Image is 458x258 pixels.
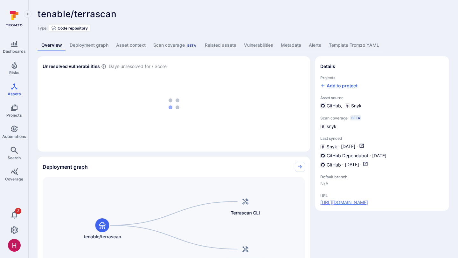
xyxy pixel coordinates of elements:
a: Deployment graph [66,39,112,51]
a: Open in Snyk dashboard [359,143,364,150]
a: Asset context [112,39,149,51]
span: Days unresolved for / Score [109,63,167,70]
span: tenable/terrascan [38,9,116,19]
a: Related assets [201,39,240,51]
button: Add to project [320,83,357,89]
span: Terrascan CLI [231,210,260,216]
a: Open in GitHub dashboard [363,161,368,168]
p: · [357,143,358,150]
div: Collapse [38,157,310,177]
span: Code repository [58,26,88,31]
span: [DATE] [341,143,355,150]
span: Snyk [327,144,337,150]
span: Automations [2,134,26,139]
a: Overview [38,39,66,51]
div: GitHub [320,103,341,109]
span: Default branch [320,174,371,179]
div: Snyk [345,103,362,109]
span: 2 [15,208,21,214]
span: Number of vulnerabilities in status ‘Open’ ‘Triaged’ and ‘In process’ divided by score and scanne... [101,63,106,70]
h2: Deployment graph [43,164,88,170]
span: Type: [38,26,47,31]
span: Risks [9,70,19,75]
span: GitHub [327,162,341,168]
span: Dashboards [3,49,26,54]
a: [URL][DOMAIN_NAME] [320,199,368,206]
span: URL [320,193,368,198]
span: Assets [8,92,21,96]
p: · [342,161,343,168]
span: Last synced [320,136,444,141]
i: Expand navigation menu [25,11,30,17]
span: Coverage [5,177,23,181]
div: Harshil Parikh [8,239,21,252]
img: ACg8ocKzQzwPSwOZT_k9C736TfcBpCStqIZdMR9gXOhJgTaH9y_tsw=s96-c [8,239,21,252]
div: Asset tabs [38,39,449,51]
a: Vulnerabilities [240,39,277,51]
div: snyk [320,123,337,130]
p: · [338,143,340,150]
span: Search [8,155,21,160]
span: Scan coverage [320,116,348,120]
div: Beta [350,115,361,120]
h2: Unresolved vulnerabilities [43,63,100,70]
span: [DATE] [372,153,386,159]
span: N/A [320,180,371,187]
h2: Details [320,63,335,70]
div: Beta [186,43,197,48]
span: Asset source [320,95,444,100]
span: Projects [320,75,444,80]
span: [DATE] [345,161,359,168]
a: Template Tromzo YAML [325,39,383,51]
span: GitHub Dependabot [327,153,368,159]
a: Metadata [277,39,305,51]
span: tenable/terrascan [84,234,121,240]
div: Scan coverage [153,42,197,48]
p: · [370,153,371,159]
span: Projects [6,113,22,118]
a: Alerts [305,39,325,51]
p: · [360,161,362,168]
button: Expand navigation menu [24,10,31,18]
